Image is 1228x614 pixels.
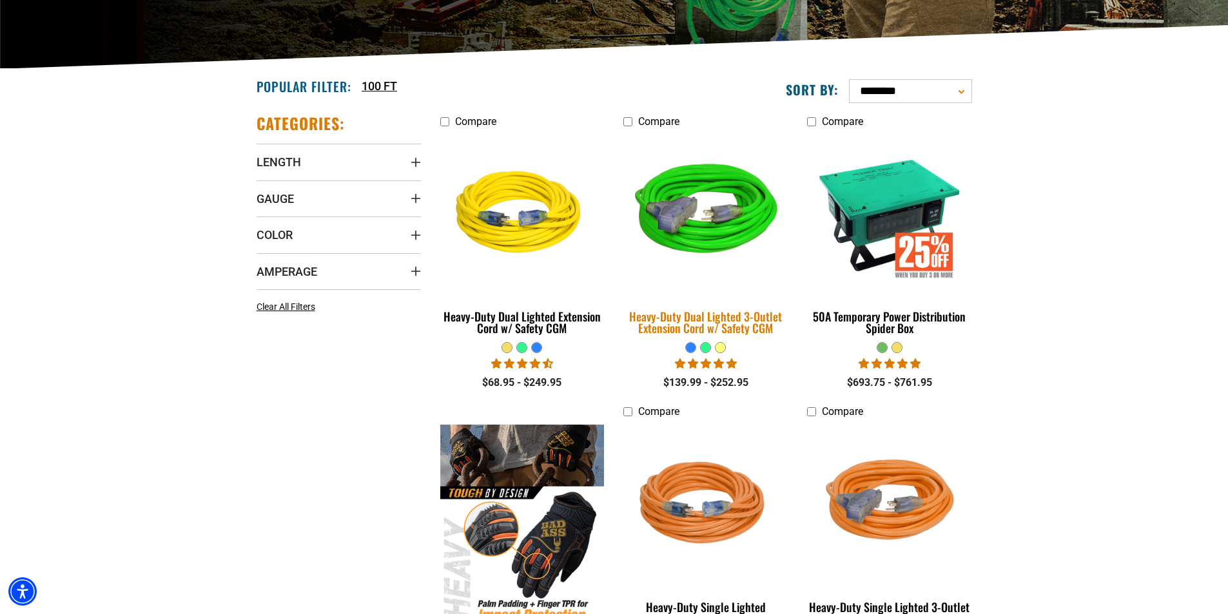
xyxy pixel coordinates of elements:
[623,375,788,390] div: $139.99 - $252.95
[807,134,971,341] a: 50A Temporary Power Distribution Spider Box 50A Temporary Power Distribution Spider Box
[257,264,317,279] span: Amperage
[638,405,679,417] span: Compare
[455,115,496,128] span: Compare
[822,115,863,128] span: Compare
[623,134,788,341] a: neon green Heavy-Duty Dual Lighted 3-Outlet Extension Cord w/ Safety CGM
[257,144,421,180] summary: Length
[8,577,37,606] div: Accessibility Menu
[257,180,421,216] summary: Gauge
[257,78,351,95] h2: Popular Filter:
[807,375,971,390] div: $693.75 - $761.95
[822,405,863,417] span: Compare
[440,375,605,390] div: $68.95 - $249.95
[257,155,301,169] span: Length
[440,311,605,334] div: Heavy-Duty Dual Lighted Extension Cord w/ Safety CGM
[638,115,679,128] span: Compare
[440,134,605,341] a: yellow Heavy-Duty Dual Lighted Extension Cord w/ Safety CGM
[441,140,603,289] img: yellow
[257,302,315,312] span: Clear All Filters
[786,81,839,98] label: Sort by:
[859,358,921,370] span: 5.00 stars
[675,358,737,370] span: 4.92 stars
[491,358,553,370] span: 4.64 stars
[616,132,796,297] img: neon green
[625,430,787,579] img: orange
[257,113,346,133] h2: Categories:
[623,311,788,334] div: Heavy-Duty Dual Lighted 3-Outlet Extension Cord w/ Safety CGM
[257,216,421,253] summary: Color
[808,430,971,579] img: orange
[257,191,294,206] span: Gauge
[808,140,971,289] img: 50A Temporary Power Distribution Spider Box
[257,253,421,289] summary: Amperage
[257,300,320,314] a: Clear All Filters
[362,77,397,95] a: 100 FT
[807,311,971,334] div: 50A Temporary Power Distribution Spider Box
[257,227,293,242] span: Color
